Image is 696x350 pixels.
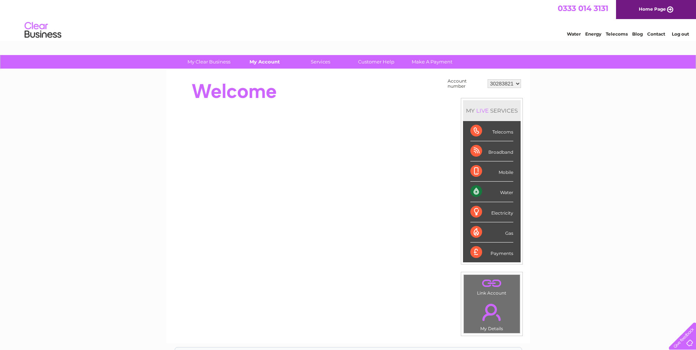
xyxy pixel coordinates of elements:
a: Services [290,55,351,69]
div: Telecoms [470,121,513,141]
a: Log out [672,31,689,37]
a: . [466,277,518,289]
div: Mobile [470,161,513,182]
a: Make A Payment [402,55,462,69]
a: Blog [632,31,643,37]
a: My Account [234,55,295,69]
div: Electricity [470,202,513,222]
td: Link Account [463,274,520,298]
a: . [466,299,518,325]
a: Energy [585,31,601,37]
a: Customer Help [346,55,407,69]
div: Broadband [470,141,513,161]
td: Account number [446,77,486,91]
div: Clear Business is a trading name of Verastar Limited (registered in [GEOGRAPHIC_DATA] No. 3667643... [175,4,522,36]
div: LIVE [475,107,490,114]
a: Telecoms [606,31,628,37]
td: My Details [463,298,520,333]
div: MY SERVICES [463,100,521,121]
div: Gas [470,222,513,243]
a: Water [567,31,581,37]
div: Water [470,182,513,202]
a: My Clear Business [179,55,239,69]
a: Contact [647,31,665,37]
img: logo.png [24,19,62,41]
a: 0333 014 3131 [558,4,608,13]
div: Payments [470,243,513,262]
